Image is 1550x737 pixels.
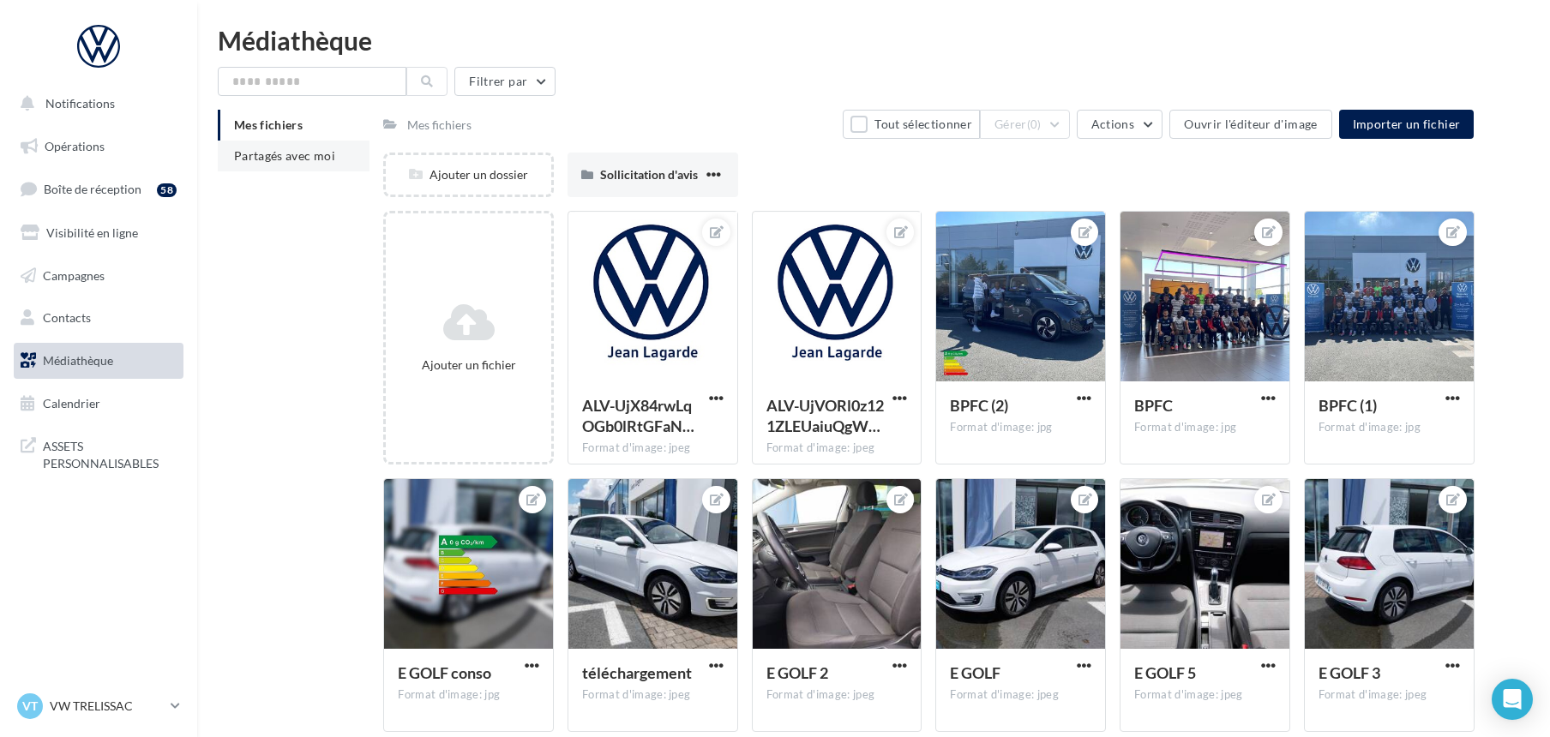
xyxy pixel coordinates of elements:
span: Sollicitation d'avis [600,167,698,182]
span: téléchargement [582,663,692,682]
span: (0) [1027,117,1042,131]
div: Open Intercom Messenger [1492,679,1533,720]
span: E GOLF 2 [766,663,828,682]
span: E GOLF 5 [1134,663,1196,682]
button: Importer un fichier [1339,110,1475,139]
span: Notifications [45,96,115,111]
a: Visibilité en ligne [10,215,187,251]
div: Format d'image: jpeg [1134,687,1276,703]
a: Campagnes [10,258,187,294]
span: BPFC (1) [1319,396,1377,415]
span: Mes fichiers [234,117,303,132]
div: Format d'image: jpg [398,687,539,703]
div: Ajouter un dossier [386,166,551,183]
a: ASSETS PERSONNALISABLES [10,428,187,478]
span: E GOLF 3 [1319,663,1380,682]
span: ALV-UjX84rwLqOGb0lRtGFaNq2khBlriLkv9Cfedx2s6YjomB1ADwzIV [582,396,694,435]
div: Format d'image: jpeg [1319,687,1460,703]
span: ALV-UjVORl0z121ZLEUaiuQgWfSqlmt9IPIco1P1PbdW3haeX0uQ9cb5 [766,396,884,435]
span: Calendrier [43,396,100,410]
span: Opérations [45,139,105,153]
span: Boîte de réception [44,182,141,196]
div: Format d'image: jpeg [582,687,724,703]
div: Format d'image: jpg [1319,420,1460,435]
a: Calendrier [10,386,187,422]
a: Contacts [10,300,187,336]
a: Boîte de réception58 [10,171,187,207]
span: BPFC (2) [950,396,1008,415]
span: Médiathèque [43,353,113,368]
span: BPFC [1134,396,1173,415]
a: VT VW TRELISSAC [14,690,183,722]
button: Gérer(0) [980,110,1070,139]
span: Visibilité en ligne [46,225,138,240]
div: Mes fichiers [407,117,472,134]
span: ASSETS PERSONNALISABLES [43,434,177,471]
span: Partagés avec moi [234,148,335,163]
span: E GOLF conso [398,663,491,682]
a: Opérations [10,129,187,165]
div: Format d'image: jpeg [582,440,724,456]
button: Notifications [10,86,180,122]
div: 58 [157,183,177,197]
div: Format d'image: jpeg [766,687,908,703]
div: Format d'image: jpg [950,420,1091,435]
button: Tout sélectionner [843,110,980,139]
span: Importer un fichier [1353,117,1461,131]
button: Ouvrir l'éditeur d'image [1169,110,1331,139]
div: Format d'image: jpg [1134,420,1276,435]
p: VW TRELISSAC [50,698,164,715]
span: Actions [1091,117,1134,131]
span: E GOLF [950,663,1000,682]
div: Format d'image: jpeg [766,440,908,456]
div: Ajouter un fichier [393,357,544,374]
a: Médiathèque [10,343,187,379]
span: VT [22,698,38,715]
span: Contacts [43,310,91,325]
button: Filtrer par [454,67,556,96]
button: Actions [1077,110,1162,139]
div: Format d'image: jpeg [950,687,1091,703]
div: Médiathèque [218,27,1529,53]
span: Campagnes [43,267,105,282]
